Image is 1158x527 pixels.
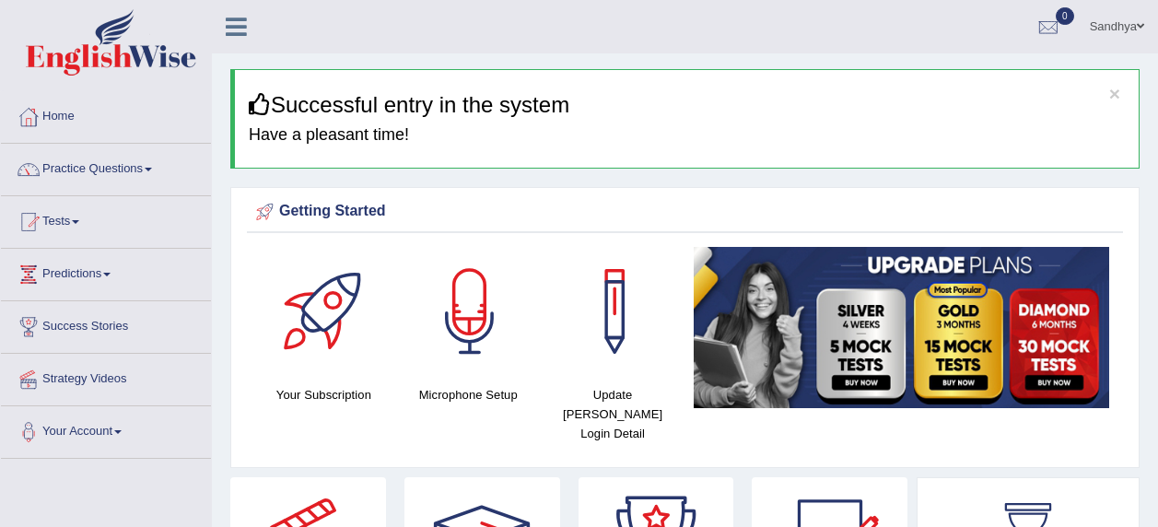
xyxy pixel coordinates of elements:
a: Practice Questions [1,144,211,190]
h4: Update [PERSON_NAME] Login Detail [550,385,676,443]
a: Strategy Videos [1,354,211,400]
h4: Microphone Setup [405,385,532,404]
h4: Have a pleasant time! [249,126,1125,145]
div: Getting Started [251,198,1118,226]
a: Home [1,91,211,137]
h3: Successful entry in the system [249,93,1125,117]
a: Your Account [1,406,211,452]
button: × [1109,84,1120,103]
a: Success Stories [1,301,211,347]
a: Predictions [1,249,211,295]
h4: Your Subscription [261,385,387,404]
span: 0 [1056,7,1074,25]
a: Tests [1,196,211,242]
img: small5.jpg [694,247,1109,407]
